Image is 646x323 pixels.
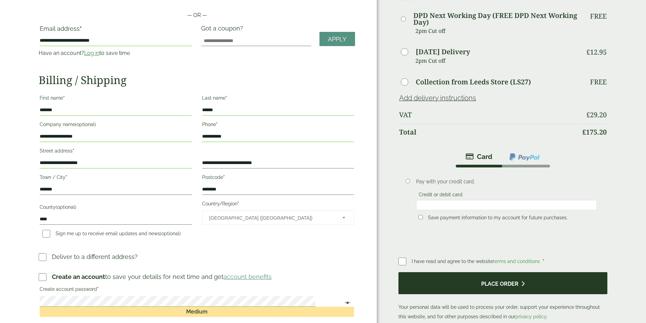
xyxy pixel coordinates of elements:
[415,56,577,66] p: 2pm Cut off
[515,314,546,319] a: privacy policy
[52,272,272,281] p: to save your details for next time and get
[202,120,354,131] label: Phone
[586,110,590,119] span: £
[399,124,577,140] th: Total
[40,173,192,184] label: Town / City
[398,272,607,321] p: Your personal data will be used to process your order, support your experience throughout this we...
[39,74,355,86] h2: Billing / Shipping
[202,173,354,184] label: Postcode
[328,36,347,43] span: Apply
[80,25,82,32] abbr: required
[543,259,544,264] abbr: required
[582,127,607,137] bdi: 175.20
[586,47,590,57] span: £
[416,178,597,185] p: Pay with your credit card.
[493,259,540,264] a: terms and conditions
[40,202,192,214] label: County
[40,146,192,158] label: Street address
[202,199,354,210] label: Country/Region
[40,284,354,296] label: Create account password
[201,25,246,35] label: Got a coupon?
[73,148,74,154] abbr: required
[466,153,492,161] img: stripe.png
[39,11,355,19] p: — OR —
[586,110,607,119] bdi: 29.20
[56,204,76,210] span: (optional)
[398,272,607,294] button: Place order
[216,122,218,127] abbr: required
[40,26,192,35] label: Email address
[209,211,333,225] span: United Kingdom (UK)
[202,210,354,225] span: Country/Region
[40,93,192,105] label: First name
[75,122,96,127] span: (optional)
[223,273,272,280] a: account benefits
[425,215,570,222] label: Save payment information to my account for future purchases.
[52,273,105,280] strong: Create an account
[415,26,577,36] p: 2pm Cut off
[84,50,99,56] a: Log in
[223,175,225,180] abbr: required
[42,230,50,238] input: Sign me up to receive email updates and news(optional)
[65,175,67,180] abbr: required
[226,95,227,101] abbr: required
[39,49,193,57] p: Have an account? to save time
[399,107,577,123] th: VAT
[412,259,541,264] span: I have read and agree to the website
[63,95,65,101] abbr: required
[237,201,239,206] abbr: required
[416,192,465,199] label: Credit or debit card
[40,231,183,238] label: Sign me up to receive email updates and news
[413,12,577,26] label: DPD Next Working Day (FREE DPD Next Working Day)
[582,127,586,137] span: £
[97,286,99,292] abbr: required
[418,202,595,208] iframe: Secure card payment input frame
[40,120,192,131] label: Company name
[590,12,607,20] p: Free
[202,93,354,105] label: Last name
[586,47,607,57] bdi: 12.95
[319,32,355,46] a: Apply
[416,48,470,55] label: [DATE] Delivery
[40,307,354,317] div: Medium
[416,79,531,85] label: Collection from Leeds Store (LS27)
[509,153,540,161] img: ppcp-gateway.png
[160,231,181,236] span: (optional)
[399,94,476,102] a: Add delivery instructions
[590,78,607,86] p: Free
[52,252,138,261] p: Deliver to a different address?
